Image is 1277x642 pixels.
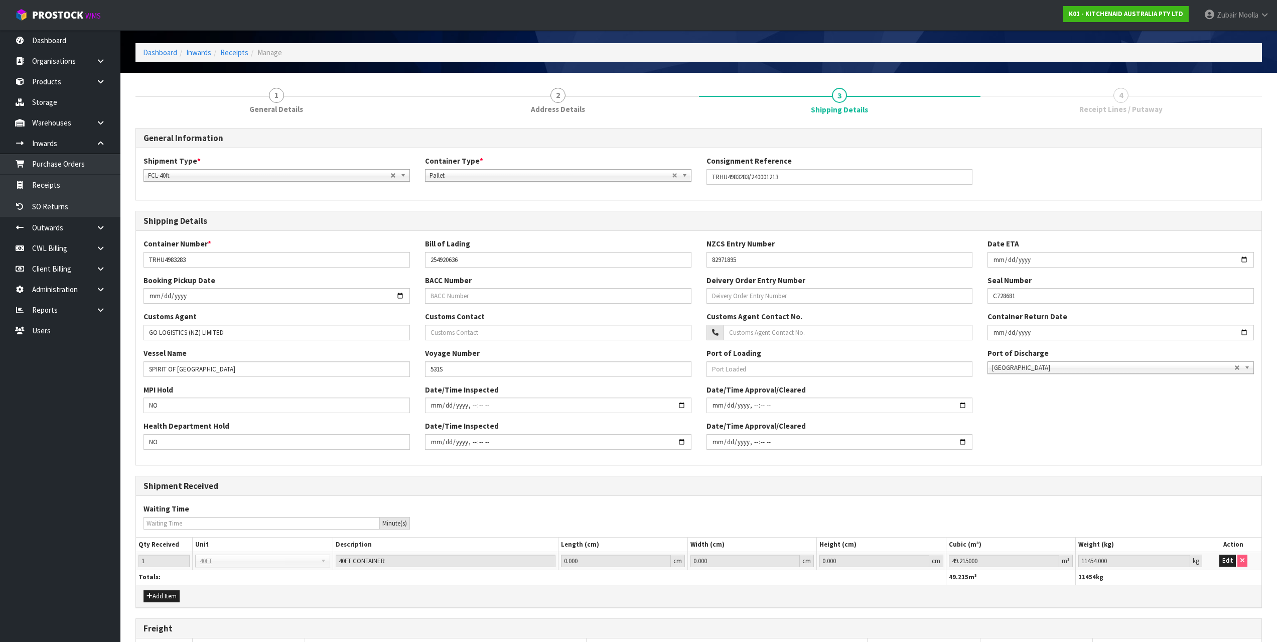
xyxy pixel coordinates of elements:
[425,348,480,358] label: Voyage Number
[706,156,792,166] label: Consignment Reference
[949,573,968,581] span: 49.215
[144,252,410,268] input: Container Number
[1076,538,1205,552] th: Weight (kg)
[531,104,585,114] span: Address Details
[425,156,483,166] label: Container Type
[1069,10,1183,18] strong: K01 - KITCHENAID AUSTRALIA PTY LTD
[706,169,973,185] input: Consignment Reference
[249,104,303,114] span: General Details
[336,555,555,567] input: Description
[949,555,1059,567] input: Cubic
[269,88,284,103] span: 1
[425,288,691,304] input: BACC Number
[1078,555,1190,567] input: Weight
[946,538,1076,552] th: Cubic (m³)
[143,48,177,57] a: Dashboard
[987,288,1254,304] input: Seal Number
[144,288,410,304] input: Cont. Bookin Date
[929,555,943,567] div: cm
[425,421,499,431] label: Date/Time Inspected
[800,555,814,567] div: cm
[1078,573,1096,581] span: 11454
[706,275,805,286] label: Deivery Order Entry Number
[425,384,499,395] label: Date/Time Inspected
[987,325,1254,340] input: Container Return Date
[200,555,317,567] span: 40FT
[817,538,946,552] th: Height (cm)
[144,348,187,358] label: Vessel Name
[1063,6,1189,22] a: K01 - KITCHENAID AUSTRALIA PTY LTD
[85,11,101,21] small: WMS
[1219,555,1236,567] button: Edit
[144,384,173,395] label: MPI Hold
[706,348,761,358] label: Port of Loading
[706,398,973,413] input: Date/Time Inspected
[1238,10,1258,20] span: Moolla
[333,538,558,552] th: Description
[144,325,410,340] input: Customs Agent
[136,570,946,585] th: Totals:
[1079,104,1163,114] span: Receipt Lines / Putaway
[706,252,973,268] input: Entry Number
[706,384,806,395] label: Date/Time Approval/Cleared
[561,555,671,567] input: Length
[1059,555,1073,567] div: m³
[706,434,973,450] input: Date/Time Inspected
[144,590,180,602] button: Add Item
[144,361,410,377] input: Vessel Name
[706,238,775,249] label: NZCS Entry Number
[425,434,691,450] input: Date/Time Inspected
[32,9,83,22] span: ProStock
[425,311,485,322] label: Customs Contact
[144,311,197,322] label: Customs Agent
[15,9,28,21] img: cube-alt.png
[1076,570,1205,585] th: kg
[138,555,190,567] input: Qty Received
[992,362,1234,374] span: [GEOGRAPHIC_DATA]
[550,88,565,103] span: 2
[946,570,1076,585] th: m³
[425,325,691,340] input: Customs Contact
[144,481,1254,491] h3: Shipment Received
[186,48,211,57] a: Inwards
[425,238,470,249] label: Bill of Lading
[192,538,333,552] th: Unit
[1217,10,1237,20] span: Zubair
[136,538,192,552] th: Qty Received
[819,555,929,567] input: Height
[144,156,201,166] label: Shipment Type
[425,252,691,268] input: Bill of Lading
[144,624,1254,633] h3: Freight
[706,361,973,377] input: Port Loaded
[1190,555,1202,567] div: kg
[671,555,685,567] div: cm
[706,288,973,304] input: Deivery Order Entry Number
[257,48,282,57] span: Manage
[724,325,973,340] input: Customs Agent Contact No.
[558,538,687,552] th: Length (cm)
[1205,538,1261,552] th: Action
[380,517,410,530] div: Minute(s)
[706,421,806,431] label: Date/Time Approval/Cleared
[987,311,1067,322] label: Container Return Date
[148,170,390,182] span: FCL-40ft
[144,517,380,530] input: Waiting Time
[430,170,672,182] span: Pallet
[811,104,868,115] span: Shipping Details
[987,348,1049,358] label: Port of Discharge
[144,434,410,450] input: Health Department Hold
[987,238,1019,249] label: Date ETA
[690,555,800,567] input: Width
[706,311,802,322] label: Customs Agent Contact No.
[425,398,691,413] input: Date/Time Inspected
[425,275,472,286] label: BACC Number
[687,538,817,552] th: Width (cm)
[987,275,1032,286] label: Seal Number
[425,361,691,377] input: Voyage Number
[144,275,215,286] label: Booking Pickup Date
[144,134,1254,143] h3: General Information
[1113,88,1128,103] span: 4
[144,503,189,514] label: Waiting Time
[144,398,410,413] input: MPI Hold
[832,88,847,103] span: 3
